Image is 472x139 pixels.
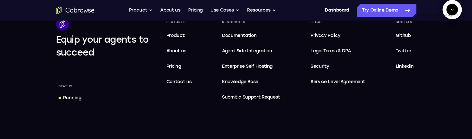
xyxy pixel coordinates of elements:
[222,79,258,84] span: Knowledge Base
[222,47,280,55] span: Agent Side Integration
[219,18,283,27] div: Resources
[393,60,416,73] a: Linkedin
[164,45,194,57] a: About us
[310,64,329,69] span: Security
[164,18,194,27] div: Features
[395,64,413,69] span: Linkedin
[222,63,280,70] span: Enterprise Self Hosting
[308,29,368,42] a: Privacy Policy
[56,6,95,14] a: Go to the home page
[164,60,194,73] a: Pricing
[310,48,351,54] span: Legal Terms & DPA
[166,48,186,54] span: About us
[308,75,368,88] a: Service Level Agreement
[222,93,280,101] span: Submit a Support Request
[166,64,181,69] span: Pricing
[222,33,256,38] span: Documentation
[357,4,416,17] a: Try Online Demo
[63,95,81,101] div: Running
[395,48,411,54] span: Twitter
[308,18,368,27] div: Legal
[395,33,411,38] span: Github
[210,4,239,17] button: Use Cases
[164,75,194,88] a: Contact us
[219,75,283,88] a: Knowledge Base
[393,29,416,42] a: Github
[56,34,149,58] span: Equip your agents to succeed
[160,4,180,17] a: About us
[308,60,368,73] a: Security
[188,4,203,17] a: Pricing
[393,18,416,27] div: Socials
[219,60,283,73] a: Enterprise Self Hosting
[393,45,416,57] a: Twitter
[219,29,283,42] a: Documentation
[56,82,75,91] div: Status
[166,79,192,84] span: Contact us
[219,91,283,104] a: Submit a Support Request
[56,92,84,104] a: Running
[247,4,276,17] button: Resources
[308,45,368,57] a: Legal Terms & DPA
[219,45,283,57] a: Agent Side Integration
[166,33,185,38] span: Product
[164,29,194,42] a: Product
[325,4,349,17] a: Dashboard
[129,4,153,17] button: Product
[310,33,340,38] span: Privacy Policy
[310,78,365,86] span: Service Level Agreement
